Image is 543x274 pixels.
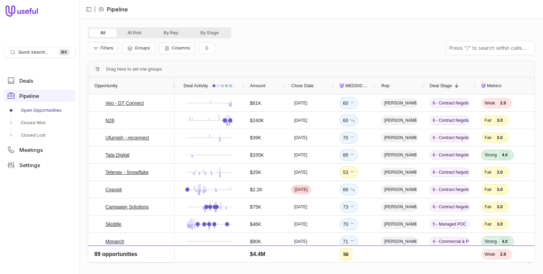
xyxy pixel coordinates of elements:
button: All [89,29,116,37]
div: 73 [343,203,355,211]
span: Settings [19,163,40,168]
span: 6 - Contract Negotiation [430,202,469,211]
span: 3.0 [494,203,506,210]
span: 4 - Commercial & Product Validation [430,254,469,263]
div: $25K [250,168,261,176]
span: 6 - Contract Negotiation [430,168,469,177]
div: $335K [250,151,264,159]
span: Pipeline [19,93,39,99]
div: 71 [343,237,355,246]
div: 51 [343,255,355,263]
div: 60 [343,99,355,107]
span: Deal Activity [184,82,208,90]
span: No change [350,255,355,263]
time: [DATE] [294,152,307,158]
time: [DATE] [294,221,307,227]
span: No change [350,220,355,228]
time: [DATE] [294,187,308,192]
span: No change [350,151,355,159]
div: $81K [250,99,261,107]
time: [DATE] [294,135,307,140]
span: 3.0 [494,134,506,141]
div: $39K [250,134,261,142]
span: Groups [135,45,150,51]
span: [PERSON_NAME] [381,202,417,211]
time: [DATE] [294,239,307,244]
button: At Risk [116,29,153,37]
span: Weak [485,100,495,106]
span: 6 - Contract Negotiation [430,185,469,194]
div: $75K [250,203,261,211]
span: [PERSON_NAME] [381,168,417,177]
li: Pipeline [99,5,128,13]
span: Filters [101,45,113,51]
button: Filter Pipeline [88,42,118,54]
span: 4.0 [499,152,511,158]
span: Meetings [19,147,43,153]
a: Open Opportunities [4,105,75,116]
div: 53 [343,168,355,176]
a: Coposit [105,185,122,194]
div: 60 [343,116,355,125]
span: 2.0 [497,100,509,107]
span: Amount [250,82,265,90]
div: $80K [250,237,261,246]
span: Close Date [291,82,313,90]
span: 2.5 [497,255,509,262]
span: Deals [19,78,33,83]
a: N26 [105,116,114,125]
time: [DATE] [294,118,307,123]
span: Strong [485,239,497,244]
kbd: ⌘ K [58,49,69,56]
span: Rep [381,82,390,90]
span: 4 - Commercial & Product Validation [430,237,469,246]
span: No change [350,237,355,246]
span: 3.0 [494,221,506,228]
div: Pipeline submenu [4,105,75,141]
input: Press "/" to search within cells... [446,41,535,55]
time: [DATE] [294,256,307,262]
div: 70 [343,134,355,142]
div: $25K [250,255,261,263]
div: 66 [343,151,355,159]
span: [PERSON_NAME] [381,99,417,108]
div: 66 [343,185,355,194]
span: 5 - Managed POC [430,220,469,229]
div: Row Groups [106,65,162,73]
span: Drag here to set row groups [106,65,162,73]
a: Monarch [105,237,124,246]
span: MEDDICC Score [345,82,369,90]
a: Ufurnish - reconnect [105,134,149,142]
a: Tata Digital [105,151,129,159]
a: Settings [4,159,75,171]
span: Fair [485,187,492,192]
span: Fair [485,204,492,210]
span: 6 - Contract Negotiation [430,99,469,108]
a: Campaign Solutions [105,203,149,211]
span: 6 - Contract Negotiation [430,150,469,159]
a: Telenav - Snowflake [105,168,149,176]
span: [PERSON_NAME] [381,254,417,263]
span: Metrics [487,82,502,90]
span: 6 - Contract Negotiation [430,133,469,142]
span: | [94,5,96,13]
span: No change [350,134,355,142]
div: $240K [250,116,264,125]
span: Columns [172,45,190,51]
span: Opportunity [94,82,118,90]
time: [DATE] [294,100,307,106]
span: [PERSON_NAME] [381,220,417,229]
span: Weak [485,256,495,262]
span: 3.0 [494,186,506,193]
span: Fair [485,135,492,140]
div: $2.2K [250,185,263,194]
button: By Stage [189,29,230,37]
span: 3.0 [494,117,506,124]
span: [PERSON_NAME] [381,133,417,142]
span: Fair [485,221,492,227]
div: 70 [343,220,355,228]
span: [PERSON_NAME] [381,116,417,125]
a: Skiddle [105,220,121,228]
span: [PERSON_NAME] [381,185,417,194]
span: Fair [485,118,492,123]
